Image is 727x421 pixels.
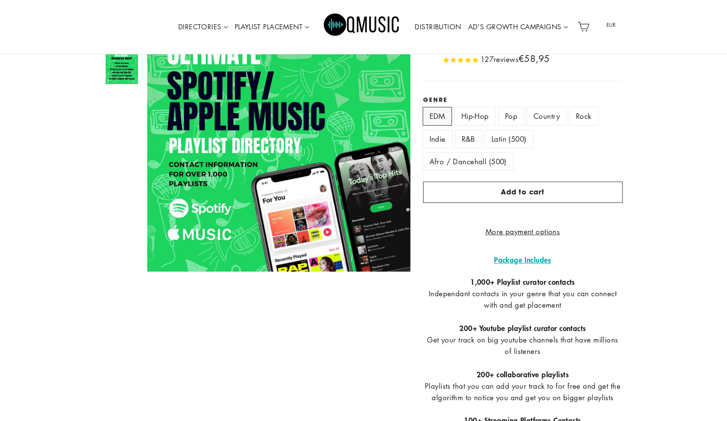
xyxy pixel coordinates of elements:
a: More payment options [423,226,623,237]
label: Latin (500) [485,130,533,148]
div: Independant contacts in your genre that you can connect with and get placement [423,276,623,323]
button: Add to cart [423,182,623,203]
span: reviews [494,54,519,64]
div: Primary [150,2,574,52]
span: Get your track on big youtube channels that have millions of listeners [427,335,618,356]
label: Indie [423,130,452,148]
a: DIRECTORIES [175,17,231,37]
label: Pop [499,107,524,125]
label: Genre [423,96,623,103]
strong: Package Includes [494,255,551,265]
strong: 200+ collaborative playlists [477,369,569,379]
label: Country [527,107,566,125]
label: Rock [570,107,598,125]
span: Add to cart [501,187,545,196]
a: AD'S GROWTH CAMPAIGNS [465,17,571,37]
a: DISTRIBUTION [411,17,464,37]
label: Hip-Hop [455,107,495,125]
label: Afro / Dancehall (500) [423,153,513,170]
img: Q Music Promotions [324,8,400,46]
span: EUR [595,19,627,31]
img: spotify curators [106,52,138,84]
a: PLAYLIST PLACEMENT [231,17,313,37]
span: Rated 4.8 out of 5 stars 127 reviews [442,53,519,66]
label: EDM [423,107,452,125]
strong: 200+ Youtube playlist curator contacts [459,323,586,333]
span: €58,95 [519,53,550,65]
label: R&B [455,130,482,148]
span: 127 reviews [480,54,519,64]
div: Playlists that you can add your track to for free and get the algorithm to notice you and get you... [423,369,623,404]
strong: 1,000+ Playlist curator contacts [470,277,575,287]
